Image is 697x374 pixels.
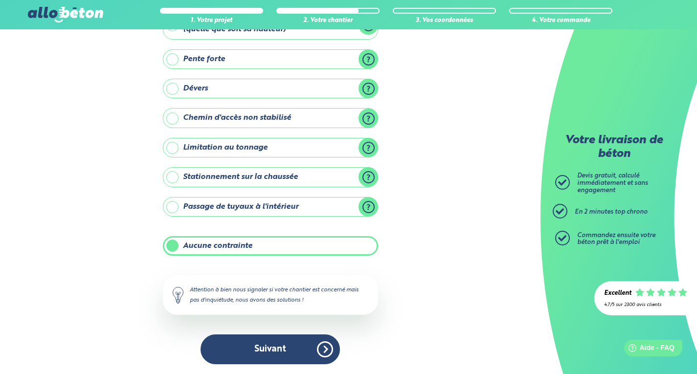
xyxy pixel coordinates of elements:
[610,336,686,363] iframe: Help widget launcher
[163,49,378,69] label: Pente forte
[163,197,378,217] label: Passage de tuyaux à l'intérieur
[276,17,380,24] div: 2. Votre chantier
[201,334,340,364] button: Suivant
[160,17,263,24] div: 1. Votre projet
[393,17,496,24] div: 3. Vos coordonnées
[509,17,612,24] div: 4. Votre commande
[163,138,378,157] label: Limitation au tonnage
[163,275,378,314] div: Attention à bien nous signaler si votre chantier est concerné mais pas d'inquiétude, nous avons d...
[163,108,378,128] label: Chemin d'accès non stabilisé
[28,7,103,22] img: allobéton
[163,79,378,98] label: Dévers
[163,167,378,187] label: Stationnement sur la chaussée
[163,236,378,256] label: Aucune contrainte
